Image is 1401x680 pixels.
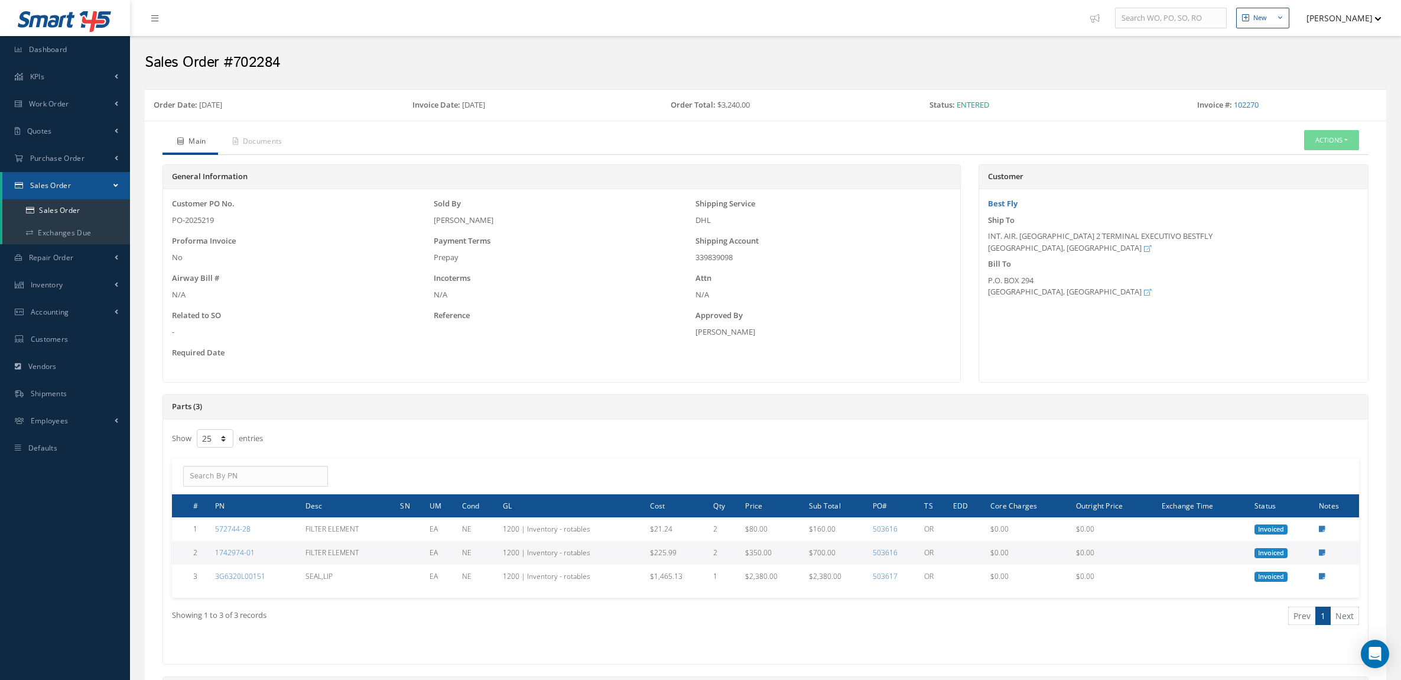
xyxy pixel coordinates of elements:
[745,524,768,534] span: $80.00
[172,252,428,264] div: No
[988,258,1011,270] label: Bill To
[809,524,836,534] span: $160.00
[695,273,711,284] label: Attn
[30,72,44,82] span: KPIs
[873,548,898,558] a: 503616
[988,198,1018,209] a: Best Fly
[713,524,717,534] span: 2
[503,548,590,558] span: 1200 | Inventory - rotables
[503,571,590,581] span: 1200 | Inventory - rotables
[695,235,759,247] label: Shipping Account
[30,153,84,163] span: Purchase Order
[172,402,1359,412] h5: Parts (3)
[2,222,130,244] a: Exchanges Due
[809,571,841,581] span: $2,380.00
[1295,7,1382,30] button: [PERSON_NAME]
[1076,571,1094,581] span: $0.00
[873,524,898,534] a: 503616
[301,541,396,565] td: FILTER ELEMENT
[650,548,677,558] span: $225.99
[457,565,498,588] td: NE
[215,524,251,534] a: 572744-28
[301,517,396,541] td: FILTER ELEMENT
[1253,13,1267,23] div: New
[29,99,69,109] span: Work Order
[199,99,222,110] span: [DATE]
[717,99,750,110] span: $3,240.00
[1234,99,1259,110] a: 102270
[193,500,198,511] span: #
[218,130,294,155] a: Documents
[183,466,328,487] input: Search By PN
[713,500,725,511] span: Qty
[809,548,836,558] span: $700.00
[425,517,457,541] td: EA
[301,565,396,588] td: SEAL,LIP
[1115,8,1227,29] input: Search WO, PO, SO, RO
[1315,607,1331,625] a: 1
[215,571,265,581] a: 3G6320L00151
[172,310,221,322] label: Related to SO
[1254,500,1276,511] span: Status
[695,198,755,210] label: Shipping Service
[809,500,841,511] span: Sub Total
[695,252,951,264] div: 339839098
[990,524,1009,534] span: $0.00
[434,215,690,226] div: [PERSON_NAME]
[154,99,197,111] label: Order Date:
[172,172,951,182] h5: General Information
[1254,524,1288,535] span: Invoiced
[1319,500,1339,511] span: Notes
[1254,548,1288,559] span: Invoiced
[31,280,63,290] span: Inventory
[695,289,951,301] div: N/A
[188,565,210,588] td: 3
[953,500,968,511] span: EDD
[988,215,1015,226] label: Ship To
[745,500,762,511] span: Price
[172,273,219,284] label: Airway Bill #
[713,548,717,558] span: 2
[27,126,52,136] span: Quotes
[873,500,888,511] span: PO#
[434,235,490,247] label: Payment Terms
[988,231,1359,254] div: INT. AIR. [GEOGRAPHIC_DATA] 2 TERMINAL EXECUTIVO BESTFLY [GEOGRAPHIC_DATA], [GEOGRAPHIC_DATA]
[457,541,498,565] td: NE
[1361,640,1389,668] div: Open Intercom Messenger
[163,607,766,634] div: Showing 1 to 3 of 3 records
[745,548,772,558] span: $350.00
[400,500,409,511] span: SN
[215,548,255,558] a: 1742974-01
[31,388,67,399] span: Shipments
[873,571,898,581] a: 503617
[188,517,210,541] td: 1
[650,524,672,534] span: $21.24
[1162,500,1214,511] span: Exchange Time
[31,307,69,317] span: Accounting
[434,273,470,284] label: Incoterms
[215,500,225,511] span: PN
[713,571,717,581] span: 1
[29,44,67,54] span: Dashboard
[434,252,690,264] div: Prepay
[1254,572,1288,582] span: Invoiced
[462,500,480,511] span: Cond
[412,99,460,111] label: Invoice Date:
[172,198,235,210] label: Customer PO No.
[31,416,69,426] span: Employees
[434,310,470,322] label: Reference
[172,326,174,337] span: -
[990,500,1037,511] span: Core Charges
[919,541,948,565] td: OR
[988,172,1359,182] h5: Customer
[430,500,441,511] span: UM
[1197,99,1232,111] label: Invoice #:
[172,235,236,247] label: Proforma Invoice
[31,334,69,344] span: Customers
[434,289,690,301] div: N/A
[695,310,743,322] label: Approved By
[162,130,218,155] a: Main
[650,571,682,581] span: $1,465.13
[188,541,210,565] td: 2
[172,289,428,301] div: N/A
